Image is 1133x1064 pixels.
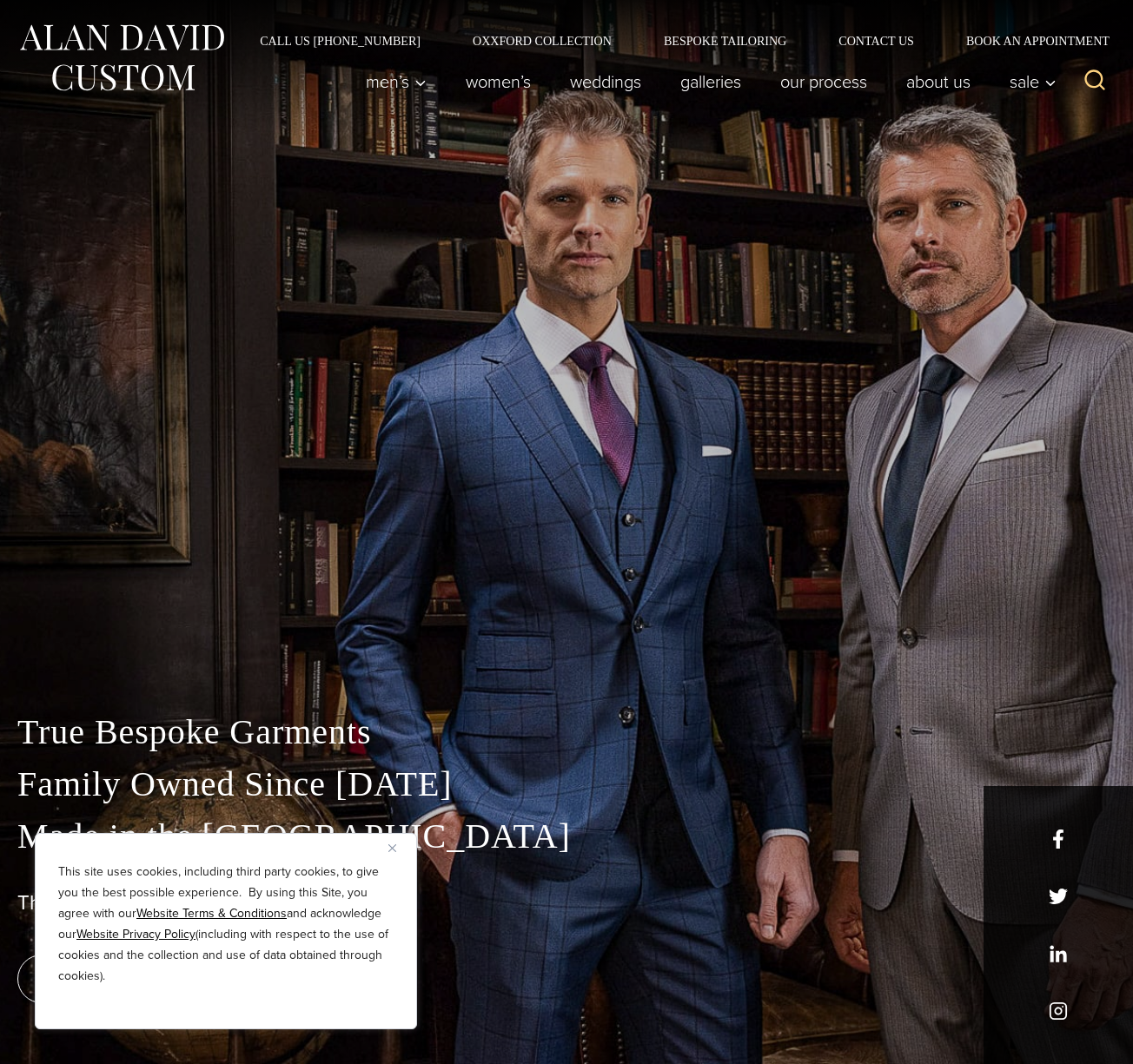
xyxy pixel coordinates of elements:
[366,73,427,90] span: Men’s
[1074,61,1116,102] button: View Search Form
[234,35,1116,47] nav: Secondary Navigation
[388,837,409,858] button: Close
[940,35,1116,47] a: Book an Appointment
[17,706,1116,862] p: True Bespoke Garments Family Owned Since [DATE] Made in the [GEOGRAPHIC_DATA]
[17,19,226,96] img: Alan David Custom
[887,64,991,99] a: About Us
[812,35,940,47] a: Contact Us
[447,35,638,47] a: Oxxford Collection
[551,64,661,99] a: weddings
[76,925,195,943] a: Website Privacy Policy
[388,844,396,852] img: Close
[136,904,287,922] a: Website Terms & Conditions
[58,862,394,987] p: This site uses cookies, including third party cookies, to give you the best possible experience. ...
[761,64,887,99] a: Our Process
[347,64,1066,99] nav: Primary Navigation
[447,64,551,99] a: Women’s
[638,35,812,47] a: Bespoke Tailoring
[17,955,261,1003] a: book an appointment
[234,35,447,47] a: Call Us [PHONE_NUMBER]
[17,890,1116,915] h1: The Best Custom Suits NYC Has to Offer
[661,64,761,99] a: Galleries
[1010,73,1057,90] span: Sale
